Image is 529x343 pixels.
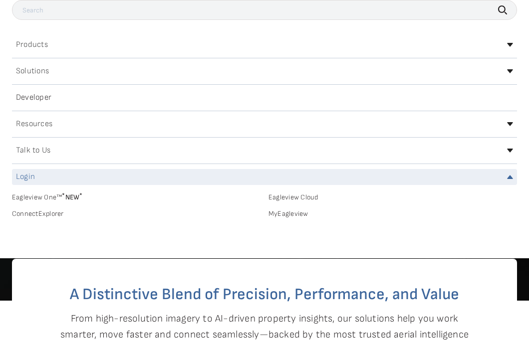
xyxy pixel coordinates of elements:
[16,94,51,102] h2: Developer
[268,193,517,202] a: Eagleview Cloud
[16,67,49,75] h2: Solutions
[16,120,52,128] h2: Resources
[12,190,261,201] a: Eagleview One™*NEW*
[16,173,35,181] h2: Login
[62,193,82,201] span: NEW
[52,287,477,303] h2: A Distinctive Blend of Precision, Performance, and Value
[12,90,517,106] a: Developer
[16,147,50,155] h2: Talk to Us
[268,209,517,218] a: MyEagleview
[16,41,48,49] h2: Products
[12,209,261,218] a: ConnectExplorer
